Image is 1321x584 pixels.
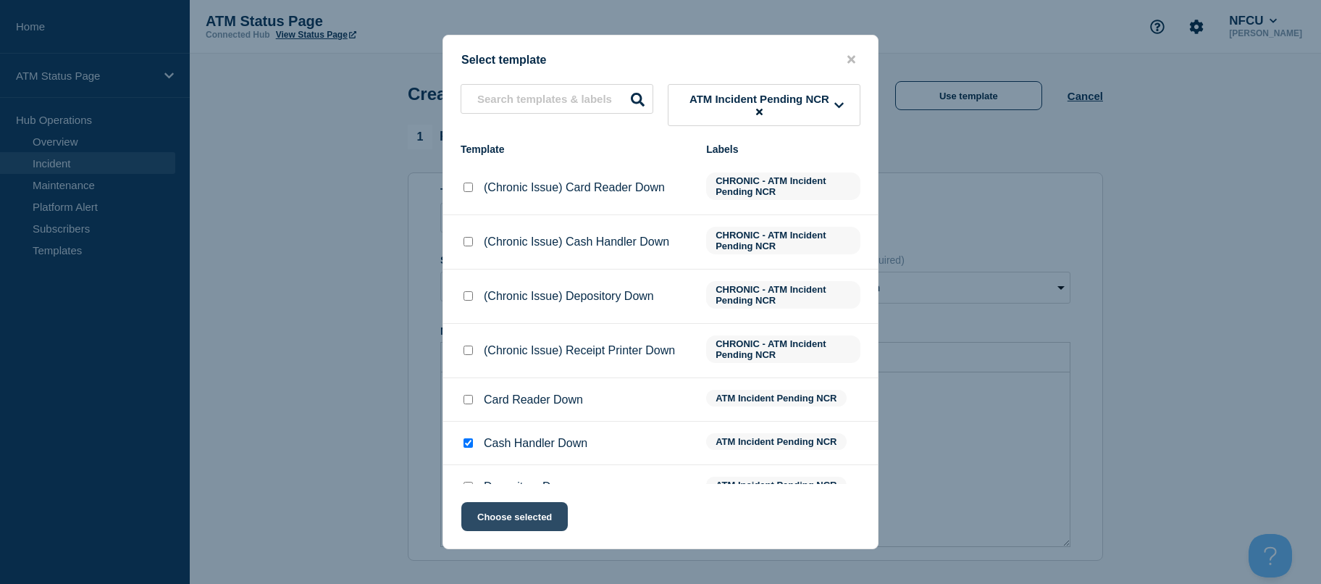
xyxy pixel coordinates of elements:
[484,344,675,357] p: (Chronic Issue) Receipt Printer Down
[464,438,473,448] input: Cash Handler Down checkbox
[484,480,572,493] p: Depository Down
[484,181,665,194] p: (Chronic Issue) Card Reader Down
[706,390,846,406] span: ATM Incident Pending NCR
[706,477,846,493] span: ATM Incident Pending NCR
[484,235,669,249] p: (Chronic Issue) Cash Handler Down
[484,290,654,303] p: (Chronic Issue) Depository Down
[464,395,473,404] input: Card Reader Down checkbox
[706,172,860,200] span: CHRONIC - ATM Incident Pending NCR
[443,53,878,67] div: Select template
[706,227,860,254] span: CHRONIC - ATM Incident Pending NCR
[706,281,860,309] span: CHRONIC - ATM Incident Pending NCR
[461,84,653,114] input: Search templates & labels
[706,335,860,363] span: CHRONIC - ATM Incident Pending NCR
[464,291,473,301] input: (Chronic Issue) Depository Down checkbox
[461,502,568,531] button: Choose selected
[464,346,473,355] input: (Chronic Issue) Receipt Printer Down checkbox
[706,433,846,450] span: ATM Incident Pending NCR
[706,143,860,155] div: Labels
[843,53,860,67] button: close button
[484,393,583,406] p: Card Reader Down
[464,237,473,246] input: (Chronic Issue) Cash Handler Down checkbox
[684,93,834,117] span: ATM Incident Pending NCR
[484,437,587,450] p: Cash Handler Down
[464,482,473,491] input: Depository Down checkbox
[668,84,860,126] button: ATM Incident Pending NCR
[464,183,473,192] input: (Chronic Issue) Card Reader Down checkbox
[461,143,692,155] div: Template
